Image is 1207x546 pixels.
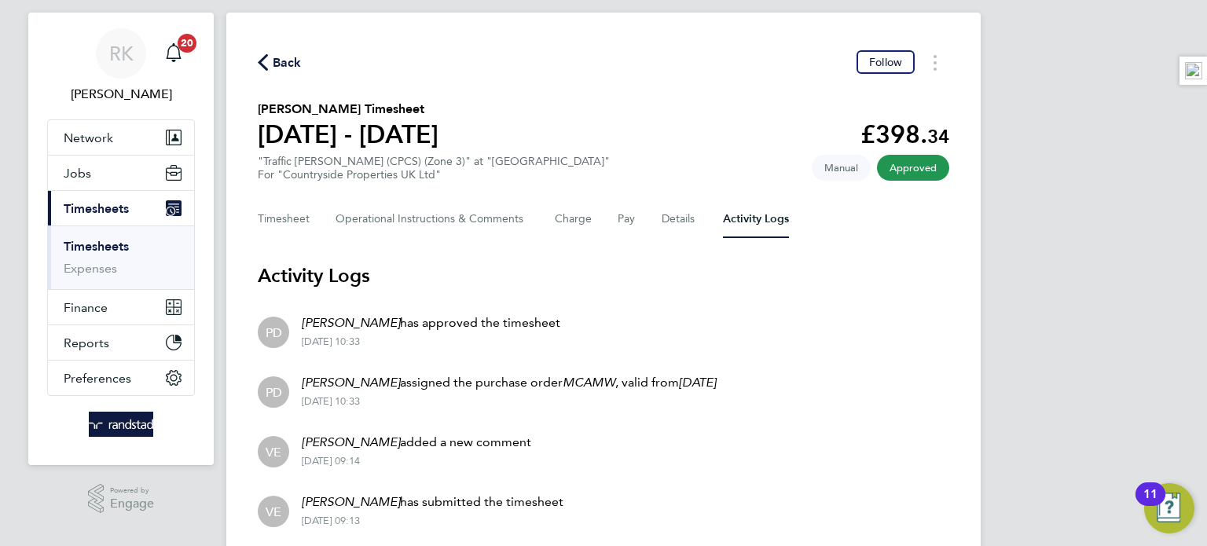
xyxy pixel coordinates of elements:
[48,156,194,190] button: Jobs
[336,200,530,238] button: Operational Instructions & Comments
[877,155,949,181] span: This timesheet has been approved.
[110,497,154,511] span: Engage
[812,155,871,181] span: This timesheet was manually created.
[860,119,949,149] app-decimal: £398.
[48,361,194,395] button: Preferences
[555,200,592,238] button: Charge
[48,225,194,289] div: Timesheets
[258,376,289,408] div: Paul Desborough
[28,13,214,465] nav: Main navigation
[258,168,610,181] div: For "Countryside Properties UK Ltd"
[266,324,282,341] span: PD
[258,496,289,527] div: Vicky Egan
[302,515,563,527] div: [DATE] 09:13
[302,434,400,449] em: [PERSON_NAME]
[109,43,134,64] span: RK
[258,436,289,467] div: Vicky Egan
[563,375,615,390] em: MCAMW
[89,412,154,437] img: randstad-logo-retina.png
[857,50,915,74] button: Follow
[302,494,400,509] em: [PERSON_NAME]
[266,503,281,520] span: VE
[64,371,131,386] span: Preferences
[47,28,195,104] a: RK[PERSON_NAME]
[1144,483,1194,533] button: Open Resource Center, 11 new notifications
[64,130,113,145] span: Network
[302,335,560,348] div: [DATE] 10:33
[48,290,194,324] button: Finance
[273,53,302,72] span: Back
[158,28,189,79] a: 20
[618,200,637,238] button: Pay
[1143,494,1157,515] div: 11
[266,383,282,401] span: PD
[47,412,195,437] a: Go to home page
[178,34,196,53] span: 20
[921,50,949,75] button: Timesheets Menu
[64,335,109,350] span: Reports
[258,200,310,238] button: Timesheet
[927,125,949,148] span: 34
[64,166,91,181] span: Jobs
[64,300,108,315] span: Finance
[258,317,289,348] div: Paul Desborough
[302,315,400,330] em: [PERSON_NAME]
[88,484,155,514] a: Powered byEngage
[110,484,154,497] span: Powered by
[266,443,281,460] span: VE
[258,119,438,150] h1: [DATE] - [DATE]
[258,263,949,288] h3: Activity Logs
[302,395,716,408] div: [DATE] 10:33
[302,373,716,392] p: assigned the purchase order , valid from
[47,85,195,104] span: Russell Kerley
[48,191,194,225] button: Timesheets
[302,455,531,467] div: [DATE] 09:14
[64,261,117,276] a: Expenses
[869,55,902,69] span: Follow
[258,155,610,181] div: "Traffic [PERSON_NAME] (CPCS) (Zone 3)" at "[GEOGRAPHIC_DATA]"
[679,375,716,390] em: [DATE]
[302,493,563,511] p: has submitted the timesheet
[48,325,194,360] button: Reports
[302,375,400,390] em: [PERSON_NAME]
[64,201,129,216] span: Timesheets
[48,120,194,155] button: Network
[662,200,698,238] button: Details
[258,100,438,119] h2: [PERSON_NAME] Timesheet
[258,53,302,72] button: Back
[723,200,789,238] button: Activity Logs
[302,433,531,452] p: added a new comment
[64,239,129,254] a: Timesheets
[302,313,560,332] p: has approved the timesheet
